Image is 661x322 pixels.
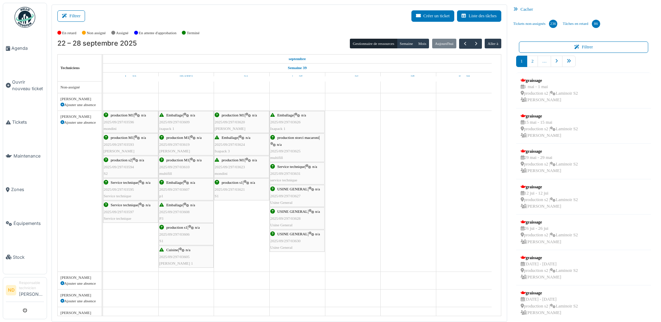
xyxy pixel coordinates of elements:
span: n/a [301,113,306,117]
div: [DATE] - [DATE] production s2 | Laminoir S2 [PERSON_NAME] [521,296,578,316]
span: [PERSON_NAME] [159,149,190,153]
li: [PERSON_NAME] [19,280,44,300]
a: 23 septembre 2025 [178,73,195,81]
span: [PERSON_NAME] 1 [159,261,193,265]
div: | [104,179,158,199]
span: production M1 [111,113,134,117]
button: Filtrer [57,10,85,22]
span: 2025/09/297/03621 [215,187,245,191]
h2: 22 – 28 septembre 2025 [57,39,137,48]
div: [PERSON_NAME] [60,310,99,316]
div: Ajouter une absence [60,281,99,286]
span: Ixapack 3 [215,149,230,153]
span: 2025/09/297/03595 [104,187,134,191]
span: Service technique [104,194,131,198]
div: | [104,112,158,132]
a: graissage [DATE] - [DATE] production s2 |Laminoir S2 [PERSON_NAME] [519,288,580,318]
div: | [159,224,213,244]
span: n/a [315,209,320,214]
button: Semaine [397,39,416,48]
span: production M1 [222,113,245,117]
div: | [104,202,158,222]
a: graissage 15 mai - 15 mai production s2 |Laminoir S2 [PERSON_NAME] [519,111,580,141]
button: Filtrer [519,41,649,53]
div: 12 jui - 12 jui production s2 | Laminoir S2 [PERSON_NAME] [521,190,578,210]
div: graissage [521,77,578,84]
span: 2025/09/297/03619 [159,142,190,146]
span: P3 [159,216,164,220]
a: Stock [3,240,47,274]
div: 236 [549,20,557,28]
span: Équipements [13,220,44,227]
span: n/a [190,113,195,117]
div: | [104,134,158,154]
div: | [270,112,324,132]
div: | [215,179,269,199]
a: Équipements [3,207,47,240]
div: graissage [521,148,578,154]
span: 2025/09/297/03594 [104,165,134,169]
label: Non assigné [87,30,106,36]
span: n/a [197,158,202,162]
div: | [270,134,324,161]
span: Ixapack 1 [270,126,286,131]
button: Suivant [471,39,482,49]
span: Stock [13,254,44,261]
span: production M1 [222,158,245,162]
div: [PERSON_NAME] [60,275,99,281]
span: Emballage [277,113,294,117]
div: graissage [521,113,578,119]
a: 22 septembre 2025 [287,55,308,63]
button: Créer un ticket [411,10,454,22]
span: n/a [313,164,317,169]
div: | [270,231,324,251]
span: n/a [186,248,190,252]
a: 26 septembre 2025 [345,73,361,81]
span: production M1 [166,135,189,140]
span: Ouvrir nouveau ticket [12,79,44,92]
div: Ajouter une absence [60,120,99,125]
span: Cuisine [166,248,178,252]
span: n/a [315,187,320,191]
div: graissage [521,290,578,296]
div: | [215,112,269,132]
div: | [159,157,213,177]
div: | [270,186,324,206]
a: Maintenance [3,139,47,173]
span: Emballage [166,203,183,207]
span: Emballage [166,113,183,117]
a: graissage 12 jui - 12 jui production s2 |Laminoir S2 [PERSON_NAME] [519,182,580,212]
span: 2025/09/297/03606 [159,232,190,236]
span: 2025/09/297/03608 [159,210,190,214]
span: mondini [215,171,227,176]
span: Service technique [111,180,138,184]
a: Ouvrir nouveau ticket [3,65,47,106]
span: S1 [215,194,219,198]
span: 2025/09/297/03626 [270,120,301,124]
button: Aller à [485,39,501,48]
span: Zones [11,186,44,193]
span: n/a [139,158,144,162]
span: production M1 [111,135,134,140]
img: Badge_color-CXgf-gQk.svg [15,7,35,28]
div: 86 [592,20,600,28]
span: n/a [315,232,320,236]
label: Assigné [116,30,129,36]
span: [PERSON_NAME] [215,126,245,131]
span: Emballage [222,135,238,140]
div: [PERSON_NAME] [60,114,99,120]
a: 22 septembre 2025 [123,73,138,81]
span: 2025/09/297/03630 [270,239,301,243]
div: [PERSON_NAME] [60,96,99,102]
span: Service technique [277,164,305,169]
span: n/a [141,113,146,117]
span: USINE GENERAL [277,187,308,191]
a: Tickets [3,105,47,139]
span: 2025/09/297/03631 [270,171,301,176]
span: Tickets [12,119,44,125]
li: ND [6,285,16,295]
div: | [159,179,213,199]
span: n/a [250,180,255,184]
a: graissage 1 mai - 1 mai production s2 |Laminoir S2 [PERSON_NAME] [519,76,580,105]
span: 2025/09/297/03625 [270,149,301,153]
